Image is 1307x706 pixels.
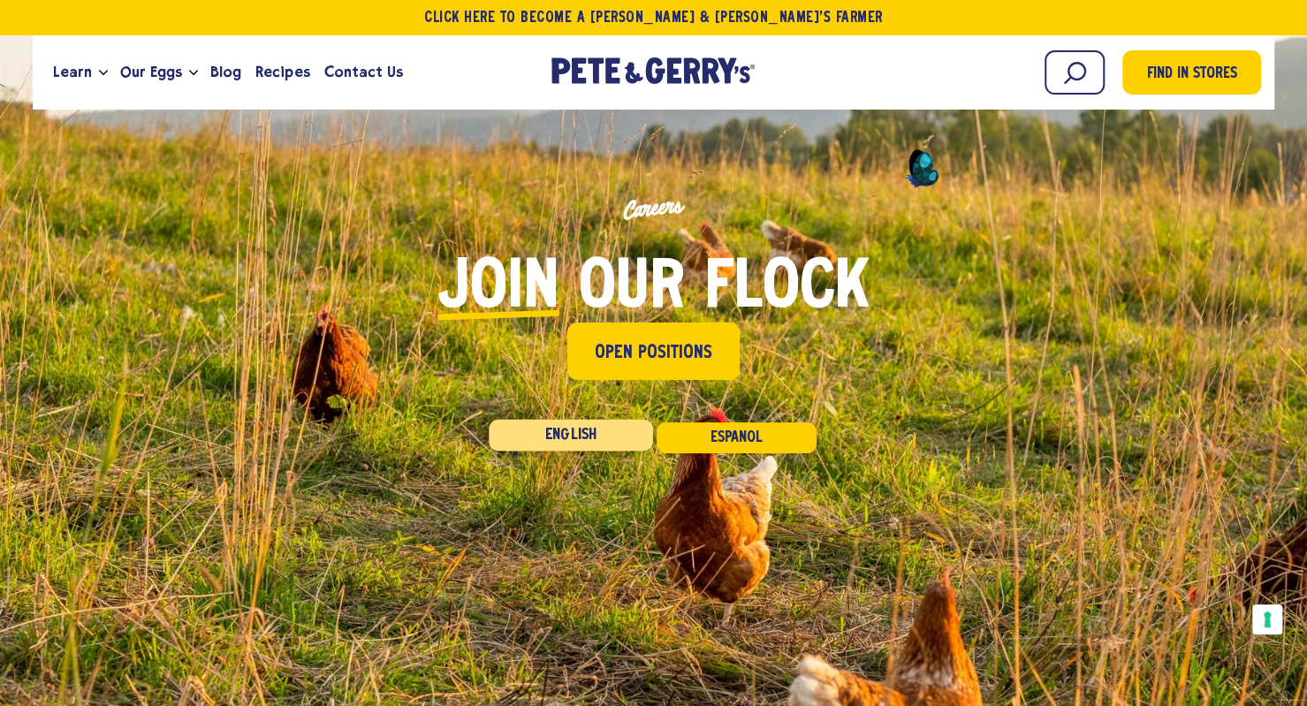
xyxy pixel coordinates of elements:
[255,61,309,83] span: Recipes
[657,422,817,453] a: Español
[189,70,198,76] button: Open the dropdown menu for Our Eggs
[1252,604,1282,634] button: Your consent preferences for tracking technologies
[120,61,182,83] span: Our Eggs
[489,420,653,452] a: English
[703,256,869,323] span: flock
[99,70,108,76] button: Open the dropdown menu for Learn
[203,49,248,96] a: Blog
[316,49,409,96] a: Contact Us
[595,339,712,367] span: Open Positions
[53,61,92,83] span: Learn
[323,61,402,83] span: Contact Us
[248,49,316,96] a: Recipes
[113,49,189,96] a: Our Eggs
[1045,50,1105,95] input: Search
[1122,50,1261,95] a: Find in Stores
[437,256,559,323] span: Join
[46,49,99,96] a: Learn
[567,323,740,380] a: Open Positions
[1147,63,1237,87] span: Find in Stores
[110,140,1197,278] p: Careers
[210,61,241,83] span: Blog
[578,256,684,323] span: our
